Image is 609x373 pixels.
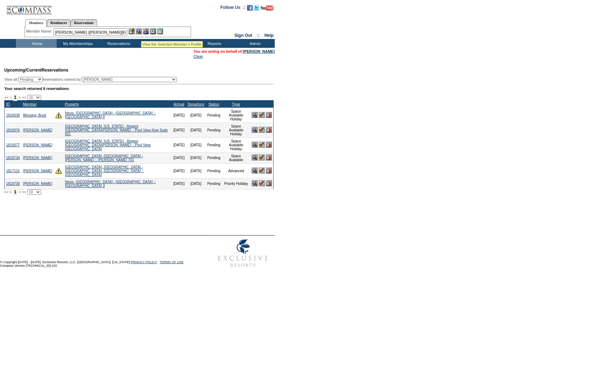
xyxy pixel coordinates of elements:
[4,68,41,73] span: Upcoming/Current
[16,39,57,48] td: Home
[261,5,273,11] img: Subscribe to our YouTube Channel
[266,142,272,148] img: Cancel Reservation
[257,33,260,38] span: ::
[186,137,206,152] td: [DATE]
[232,102,240,106] a: Type
[136,28,142,34] img: View
[194,49,275,53] span: You are acting on behalf of:
[71,19,97,27] a: Reservations
[259,180,265,186] img: Confirm Reservation
[261,7,273,11] a: Subscribe to our YouTube Channel
[65,124,168,136] a: [GEOGRAPHIC_DATA], [US_STATE] - Regent [GEOGRAPHIC_DATA][PERSON_NAME] :: Pool View King Suite 821
[65,139,151,151] a: [GEOGRAPHIC_DATA], [US_STATE] - Regent [GEOGRAPHIC_DATA][PERSON_NAME] :: Pool View [GEOGRAPHIC_DATA]
[18,190,21,194] span: >
[6,128,20,132] a: 1818376
[222,152,250,163] td: Space Available
[206,152,222,163] td: Pending
[186,108,206,123] td: [DATE]
[13,94,18,101] span: 1
[23,169,52,173] a: [PERSON_NAME]
[10,95,12,100] span: <
[259,142,265,148] img: Confirm Reservation
[266,127,272,133] img: Cancel Reservation
[252,168,258,174] img: View Reservation
[222,123,250,137] td: Space Available Holiday
[172,178,186,189] td: [DATE]
[131,260,157,264] a: PRIVACY POLICY
[47,19,71,27] a: Residences
[160,260,184,264] a: TERMS OF USE
[26,28,54,34] div: Member Name:
[18,95,21,100] span: >
[6,102,10,106] a: ID
[254,5,259,11] img: Follow us on Twitter
[4,190,9,194] span: <<
[259,127,265,133] img: Confirm Reservation
[150,28,156,34] img: Reservations
[142,42,202,46] div: View the Selected Member's Profile
[4,86,274,91] div: Your search returned 6 reservations
[6,182,20,186] a: 1818730
[194,54,203,58] a: Clear
[222,108,250,123] td: Space Available Holiday
[6,143,20,147] a: 1818377
[22,95,26,100] span: >>
[252,112,258,118] img: View Reservation
[55,168,62,174] img: There are insufficient days and/or tokens to cover this reservation
[6,169,20,173] a: 1817131
[193,39,234,48] td: Reports
[22,190,26,194] span: >>
[259,154,265,160] img: Confirm Reservation
[65,102,79,106] a: Property
[266,180,272,186] img: Cancel Reservation
[10,190,12,194] span: <
[129,28,135,34] img: b_edit.gif
[4,68,68,73] span: Reservations
[55,112,62,118] img: There are insufficient days and/or tokens to cover this reservation
[247,5,253,11] img: Become our fan on Facebook
[26,19,47,27] a: Members
[174,102,184,106] a: Arrival
[172,163,186,178] td: [DATE]
[157,28,163,34] img: b_calculator.gif
[206,108,222,123] td: Pending
[172,137,186,152] td: [DATE]
[266,112,272,118] img: Cancel Reservation
[254,7,259,11] a: Follow us on Twitter
[57,39,97,48] td: My Memberships
[266,154,272,160] img: Cancel Reservation
[13,188,18,196] span: 1
[220,4,246,13] td: Follow Us ::
[6,156,20,160] a: 1818734
[264,33,274,38] a: Help
[259,168,265,174] img: Confirm Reservation
[222,178,250,189] td: Priority Holiday
[247,7,253,11] a: Become our fan on Facebook
[222,163,250,178] td: Advanced
[23,182,52,186] a: [PERSON_NAME]
[208,102,219,106] a: Status
[65,154,143,162] a: [GEOGRAPHIC_DATA], [GEOGRAPHIC_DATA] - [PERSON_NAME] :: [PERSON_NAME] 701
[211,236,275,271] img: Exclusive Resorts
[65,111,156,119] a: Nevis, [GEOGRAPHIC_DATA] - [GEOGRAPHIC_DATA] :: [GEOGRAPHIC_DATA] 4
[206,123,222,137] td: Pending
[188,102,204,106] a: Departure
[234,33,252,38] a: Sign Out
[234,39,275,48] td: Admin
[186,163,206,178] td: [DATE]
[97,39,138,48] td: Reservations
[222,137,250,152] td: Space Available Holiday
[252,180,258,186] img: View Reservation
[252,154,258,160] img: View Reservation
[23,143,52,147] a: [PERSON_NAME]
[259,112,265,118] img: Confirm Reservation
[172,152,186,163] td: [DATE]
[138,39,193,48] td: Vacation Collection
[186,178,206,189] td: [DATE]
[266,168,272,174] img: Cancel Reservation
[252,127,258,133] img: View Reservation
[65,165,144,177] a: [GEOGRAPHIC_DATA], [GEOGRAPHIC_DATA] - [GEOGRAPHIC_DATA], [GEOGRAPHIC_DATA] :: [GEOGRAPHIC_DATA]
[65,180,156,188] a: Nevis, [GEOGRAPHIC_DATA] - [GEOGRAPHIC_DATA] :: [GEOGRAPHIC_DATA] 3
[23,113,46,117] a: Blessing, Buck
[23,156,52,160] a: [PERSON_NAME]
